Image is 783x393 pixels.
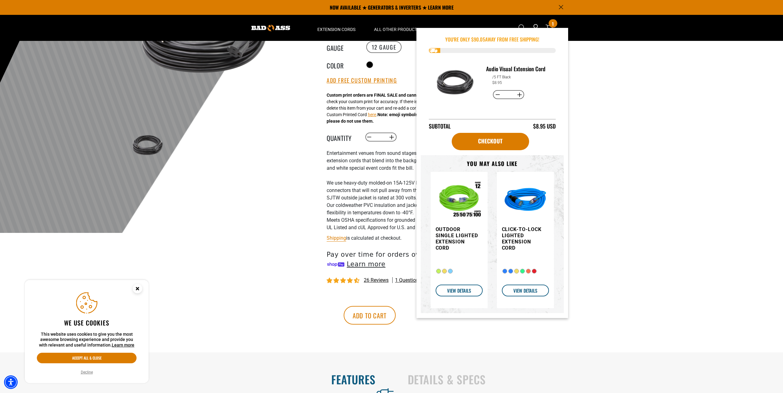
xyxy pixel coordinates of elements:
a: Shipping [327,235,346,241]
dd: $8.95 [492,81,502,85]
span: 4.73 stars [327,278,361,284]
span: 1 [552,21,554,26]
summary: Apparel [429,15,466,41]
summary: Search [517,23,527,33]
h3: Audio Visual Extension Cord [486,65,551,73]
legend: Color [327,61,358,69]
h3: Click-to-Lock Lighted Extension Cord [502,226,545,251]
span: 90.05 [474,36,485,43]
li: We use heavy-duty molded-on 15A-125V NEMA 5-15 plugs & connectors that will not pull away from th... [327,179,478,194]
div: Please double check your custom print for accuracy. If there is a typo, you will need to delete t... [327,92,472,124]
legend: Gauge [327,43,358,51]
li: Our coldweather PVC insulation and jacket guarantees working flexibility in temperatures down to ... [327,202,478,216]
summary: Extension Cords [308,15,365,41]
h3: You may also like [431,160,554,167]
div: is calculated at checkout. [327,234,478,242]
a: cart [452,133,529,150]
p: You're Only $ away from free shipping! [429,36,556,43]
h2: We use cookies [37,319,137,327]
img: black [433,60,477,104]
a: cart [544,24,554,32]
img: Outdoor Single Lighted Extension Cord [436,177,483,224]
summary: All Other Products [365,15,429,41]
button: Add Free Custom Printing [327,77,397,84]
div: $8.95 USD [533,122,556,130]
button: here [368,111,376,118]
dd: /5 FT Black [492,75,511,79]
li: SJTW outside jacket is rated at 300 volts. [327,194,478,202]
strong: Custom print orders are FINAL SALE and cannot be returned. [327,93,446,98]
p: This website uses cookies to give you the most awesome browsing experience and provide you with r... [37,332,137,348]
div: Entertainment venues from sound stages to catered events require extension cords that blend into ... [327,150,478,231]
span: Extension Cords [317,27,355,32]
strong: Note: emoji symbols do not print correctly, please do not use them. [327,112,460,124]
li: UL Listed and cUL Approved for U.S. and [GEOGRAPHIC_DATA]. [327,224,478,231]
button: Close this option [126,280,149,299]
span: Apparel [438,27,457,32]
h2: Features [13,373,376,386]
img: black [130,127,166,163]
button: Add to cart [344,306,396,325]
input: Quantity for Audio Visual Extension Cord [502,90,515,100]
span: All Other Products [374,27,420,32]
label: Quantity [327,133,358,141]
img: blue [502,177,549,224]
div: Subtotal [429,122,451,130]
h3: Outdoor Single Lighted Extension Cord [436,226,479,251]
div: Accessibility Menu [4,375,18,389]
span: 1 question [395,277,419,284]
li: Meets OSHA specifications for grounded 3 conductor corsets. [327,216,478,224]
a: blue Click-to-Lock Lighted Extension Cord [502,177,545,280]
label: 12 Gauge [366,41,402,53]
a: VIEW DETAILS [436,285,483,296]
a: This website uses cookies to give you the most awesome browsing experience and provide you with r... [112,343,134,347]
h2: Details & Specs [408,373,770,386]
a: Outdoor Single Lighted Extension Cord Outdoor Single Lighted Extension Cord [436,177,479,280]
a: Open this option [531,15,541,41]
aside: Cookie Consent [25,280,149,383]
button: Decline [79,369,95,375]
div: Item added to your cart [416,28,568,318]
img: Bad Ass Extension Cords [251,25,290,31]
button: Accept all & close [37,353,137,363]
a: VIEW DETAILS [502,285,549,296]
span: 26 reviews [364,277,389,283]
